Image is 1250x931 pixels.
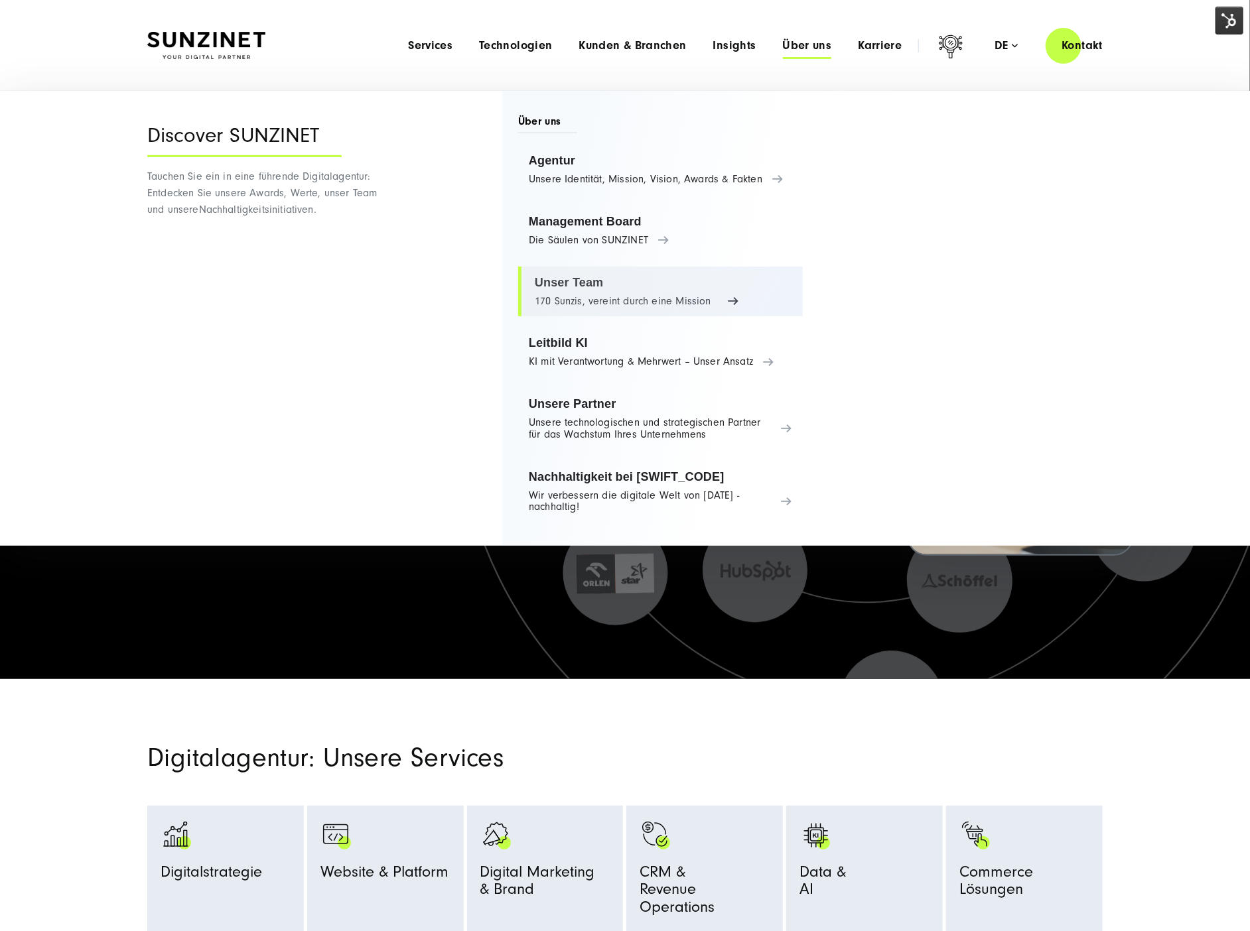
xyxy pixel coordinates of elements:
[518,206,803,256] a: Management Board Die Säulen von SUNZINET
[518,145,803,195] a: Agentur Unsere Identität, Mission, Vision, Awards & Fakten
[713,39,756,52] a: Insights
[799,863,846,904] span: Data & AI
[959,863,1089,904] span: Commerce Lösungen
[147,745,778,771] h2: Digitalagentur: Unsere Services
[479,39,552,52] a: Technologien
[783,39,832,52] a: Über uns
[1046,27,1119,64] a: Kontakt
[147,32,265,60] img: SUNZINET Full Service Digital Agentur
[408,39,452,52] a: Services
[518,327,803,377] a: Leitbild KI KI mit Verantwortung & Mehrwert – Unser Ansatz
[480,863,595,904] span: Digital Marketing & Brand
[320,863,449,887] span: Website & Platform
[858,39,902,52] a: Karriere
[518,114,577,133] span: Über uns
[518,461,803,523] a: Nachhaltigkeit bei [SWIFT_CODE] Wir verbessern die digitale Welt von [DATE] - nachhaltig!
[147,170,377,216] span: Tauchen Sie ein in eine führende Digitalagentur: Entdecken Sie unsere Awards, Werte, unser Team u...
[518,388,803,450] a: Unsere Partner Unsere technologischen und strategischen Partner für das Wachstum Ihres Unternehmens
[518,267,803,317] a: Unser Team 170 Sunzis, vereint durch eine Mission
[1215,7,1243,34] img: HubSpot Tools-Menüschalter
[161,863,262,887] span: Digitalstrategie
[995,39,1018,52] div: de
[640,863,770,922] span: CRM & Revenue Operations
[147,124,342,157] div: Discover SUNZINET
[579,39,687,52] a: Kunden & Branchen
[147,91,396,546] div: Nachhaltigkeitsinitiativen.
